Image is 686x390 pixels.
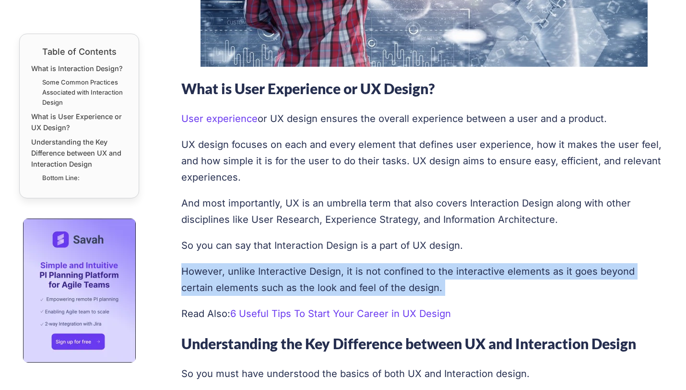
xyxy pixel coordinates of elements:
[31,46,127,58] div: Table of Contents
[42,77,127,107] a: Some Common Practices Associated with Interaction Design
[181,113,258,124] a: User experience
[181,110,667,127] p: or UX design ensures the overall experience between a user and a product.
[31,136,127,170] a: Understanding the Key Difference between UX and Interaction Design
[230,308,451,319] a: 6 Useful Tips To Start Your Career in UX Design
[31,111,127,133] a: What is User Experience or UX Design?
[42,173,80,183] a: Bottom Line:
[638,344,686,390] iframe: Chat Widget
[181,80,435,97] strong: What is User Experience or UX Design?
[181,237,667,254] p: So you can say that Interaction Design is a part of UX design.
[181,263,667,296] p: However, unlike Interactive Design, it is not confined to the interactive elements as it goes bey...
[181,366,667,382] p: So you must have understood the basics of both UX and Interaction design.
[31,63,123,74] a: What is Interaction Design?
[181,136,667,185] p: UX design focuses on each and every element that defines user experience, how it makes the user f...
[181,195,667,228] p: And most importantly, UX is an umbrella term that also covers Interaction Design along with other...
[181,305,667,322] p: Read Also:
[181,335,636,352] strong: Understanding the Key Difference between UX and Interaction Design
